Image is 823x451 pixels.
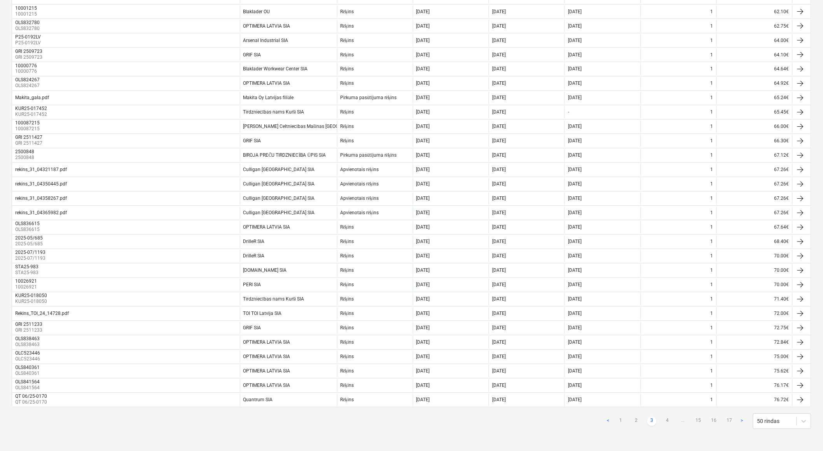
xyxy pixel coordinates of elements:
div: [DATE] [568,167,582,173]
div: GRIF SIA [243,138,261,144]
div: 71.40€ [716,293,792,306]
div: 67.26€ [716,178,792,191]
div: [DATE] [416,38,430,43]
div: 1 [711,282,713,288]
div: 1 [711,369,713,374]
div: 100087215 [15,121,40,126]
p: OLS841564 [15,385,41,392]
div: [DATE] [492,66,506,72]
div: [DATE] [568,38,582,43]
div: OLC523446 [15,351,40,356]
div: Rēķins [341,397,354,403]
div: [DATE] [568,196,582,201]
p: 10026921 [15,284,38,291]
div: 72.00€ [716,308,792,320]
div: 70.00€ [716,264,792,277]
div: [DATE] [416,182,430,187]
div: 1 [711,196,713,201]
div: rekins_31_04321187.pdf [15,167,67,173]
div: Apvienotais rēķins [341,182,379,187]
p: 100087215 [15,126,41,133]
div: 76.72€ [716,394,792,406]
p: 10001215 [15,11,38,17]
div: 1 [711,23,713,29]
p: 10000776 [15,68,38,75]
a: Page 16 [709,417,719,426]
div: Culligan [GEOGRAPHIC_DATA] SIA [243,167,315,173]
div: [DATE] [492,9,506,14]
a: ... [678,417,688,426]
div: [DATE] [568,340,582,345]
div: 1 [711,325,713,331]
div: Tirdzniecības nams Kurši SIA [243,110,304,115]
p: OLC523446 [15,356,42,363]
div: 1 [711,239,713,245]
div: [DATE] [492,81,506,86]
a: Page 3 is your current page [647,417,657,426]
div: [DATE] [492,354,506,360]
div: 67.12€ [716,149,792,162]
div: Rēķins [341,340,354,346]
div: OLS836615 [15,221,40,227]
div: [DATE] [568,239,582,245]
div: [DATE] [568,297,582,302]
div: Rēķins [341,369,354,374]
div: [DATE] [568,153,582,158]
div: [DATE] [416,9,430,14]
div: QT 06/25-0170 [15,394,47,399]
div: GRIF SIA [243,52,261,58]
div: [DATE] [492,52,506,58]
div: TOI TOI Latvija SIA [243,311,282,316]
div: [DATE] [416,95,430,101]
div: 10026921 [15,279,37,284]
div: 1 [711,66,713,72]
div: [DATE] [492,23,506,29]
div: 1 [711,210,713,216]
div: 62.75€ [716,20,792,32]
div: [DATE] [492,138,506,144]
div: [DATE] [568,9,582,14]
div: Rēķins [341,66,354,72]
div: Apvienotais rēķins [341,196,379,202]
div: OLS841564 [15,379,40,385]
div: [DATE] [492,397,506,403]
div: Rēķins [341,253,354,259]
div: OLS824267 [15,77,40,83]
div: Makita_gala.pdf [15,95,49,101]
div: [DATE] [568,253,582,259]
div: Rēķins [341,23,354,29]
p: OLS836615 [15,227,41,233]
div: OLS832780 [15,20,40,25]
a: Page 4 [663,417,672,426]
p: GRI 2511427 [15,140,44,147]
a: Next page [737,417,747,426]
div: 1 [711,297,713,302]
div: [DATE] [492,253,506,259]
div: 64.00€ [716,34,792,47]
div: [DATE] [568,282,582,288]
div: KUR25-018050 [15,293,47,299]
div: [DATE] [568,268,582,273]
div: 1 [711,354,713,360]
div: [DATE] [492,369,506,374]
p: 2025-07/1193 [15,255,47,262]
p: P25-0192LV [15,40,42,46]
p: OLS824267 [15,83,41,89]
div: [DATE] [416,225,430,230]
div: 1 [711,95,713,101]
div: [DATE] [492,124,506,129]
div: [DATE] [492,225,506,230]
div: BIROJA PREČU TIRDZNIECĪBA ŪPIS SIA [243,153,326,159]
div: [DATE] [568,66,582,72]
div: [DATE] [492,311,506,316]
div: [DATE] [492,268,506,273]
div: 72.84€ [716,336,792,349]
p: KUR25-018050 [15,299,49,305]
div: 2500848 [15,149,34,155]
div: [DATE] [416,138,430,144]
div: [DATE] [568,124,582,129]
div: [DATE] [492,239,506,245]
div: OLS840361 [15,365,40,371]
div: 75.62€ [716,365,792,378]
div: 2025-07/1193 [15,250,45,255]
